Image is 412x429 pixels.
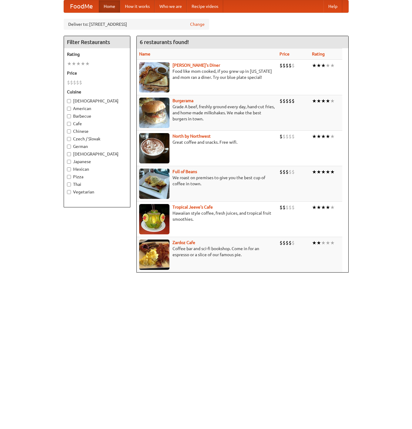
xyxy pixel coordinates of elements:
[326,133,330,140] li: ★
[173,169,197,174] a: Full of Beans
[280,169,283,175] li: $
[67,181,127,187] label: Thai
[283,98,286,104] li: $
[312,133,317,140] li: ★
[280,204,283,211] li: $
[326,240,330,246] li: ★
[286,204,289,211] li: $
[321,98,326,104] li: ★
[330,98,335,104] li: ★
[187,0,223,12] a: Recipe videos
[67,143,127,149] label: German
[326,169,330,175] li: ★
[67,160,71,164] input: Japanese
[321,169,326,175] li: ★
[79,79,82,86] li: $
[289,98,292,104] li: $
[286,62,289,69] li: $
[292,98,295,104] li: $
[289,204,292,211] li: $
[173,240,195,245] a: Zardoz Cafe
[289,240,292,246] li: $
[67,51,127,57] h5: Rating
[173,98,193,103] a: Burgerama
[67,159,127,165] label: Japanese
[139,175,275,187] p: We roast on premises to give you the best cup of coffee in town.
[76,79,79,86] li: $
[139,68,275,80] p: Food like mom cooked, if you grew up in [US_STATE] and mom ran a diner. Try our blue plate special!
[321,240,326,246] li: ★
[64,0,99,12] a: FoodMe
[317,133,321,140] li: ★
[292,133,295,140] li: $
[312,240,317,246] li: ★
[312,98,317,104] li: ★
[283,169,286,175] li: $
[330,169,335,175] li: ★
[173,63,220,68] a: [PERSON_NAME]'s Diner
[323,0,342,12] a: Help
[321,204,326,211] li: ★
[283,62,286,69] li: $
[326,204,330,211] li: ★
[283,240,286,246] li: $
[173,205,213,209] a: Tropical Jeeve's Cafe
[139,240,169,270] img: zardoz.jpg
[330,240,335,246] li: ★
[139,139,275,145] p: Great coffee and snacks. Free wifi.
[317,240,321,246] li: ★
[67,136,127,142] label: Czech / Slovak
[317,204,321,211] li: ★
[67,70,127,76] h5: Price
[67,89,127,95] h5: Cuisine
[292,204,295,211] li: $
[64,19,209,30] div: Deliver to: [STREET_ADDRESS]
[330,204,335,211] li: ★
[67,98,127,104] label: [DEMOGRAPHIC_DATA]
[173,134,211,139] a: North by Northwest
[280,98,283,104] li: $
[139,52,150,56] a: Name
[292,62,295,69] li: $
[73,79,76,86] li: $
[312,62,317,69] li: ★
[283,133,286,140] li: $
[280,133,283,140] li: $
[67,113,127,119] label: Barbecue
[155,0,187,12] a: Who we are
[139,98,169,128] img: burgerama.jpg
[67,190,71,194] input: Vegetarian
[140,39,189,45] ng-pluralize: 6 restaurants found!
[67,106,127,112] label: American
[330,62,335,69] li: ★
[67,145,71,149] input: German
[330,133,335,140] li: ★
[67,60,72,67] li: ★
[283,204,286,211] li: $
[280,52,290,56] a: Price
[326,62,330,69] li: ★
[312,204,317,211] li: ★
[312,52,325,56] a: Rating
[139,104,275,122] p: Grade A beef, freshly ground every day, hand-cut fries, and home-made milkshakes. We make the bes...
[67,167,71,171] input: Mexican
[67,189,127,195] label: Vegetarian
[317,169,321,175] li: ★
[286,98,289,104] li: $
[85,60,90,67] li: ★
[289,62,292,69] li: $
[280,240,283,246] li: $
[139,62,169,92] img: sallys.jpg
[67,174,127,180] label: Pizza
[286,133,289,140] li: $
[317,98,321,104] li: ★
[64,36,130,48] h4: Filter Restaurants
[67,183,71,186] input: Thai
[292,169,295,175] li: $
[286,169,289,175] li: $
